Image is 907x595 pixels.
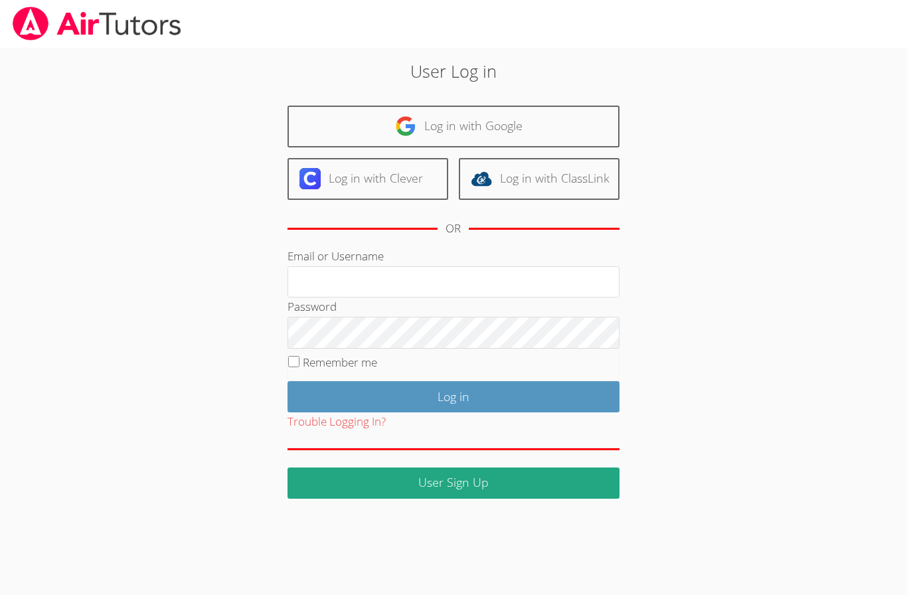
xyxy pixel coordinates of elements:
[288,467,619,499] a: User Sign Up
[288,381,619,412] input: Log in
[471,168,492,189] img: classlink-logo-d6bb404cc1216ec64c9a2012d9dc4662098be43eaf13dc465df04b49fa7ab582.svg
[11,7,183,41] img: airtutors_banner-c4298cdbf04f3fff15de1276eac7730deb9818008684d7c2e4769d2f7ddbe033.png
[303,355,377,370] label: Remember me
[288,158,448,200] a: Log in with Clever
[299,168,321,189] img: clever-logo-6eab21bc6e7a338710f1a6ff85c0baf02591cd810cc4098c63d3a4b26e2feb20.svg
[288,106,619,147] a: Log in with Google
[446,219,461,238] div: OR
[208,58,699,84] h2: User Log in
[395,116,416,137] img: google-logo-50288ca7cdecda66e5e0955fdab243c47b7ad437acaf1139b6f446037453330a.svg
[288,412,386,432] button: Trouble Logging In?
[288,248,384,264] label: Email or Username
[288,299,337,314] label: Password
[459,158,619,200] a: Log in with ClassLink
